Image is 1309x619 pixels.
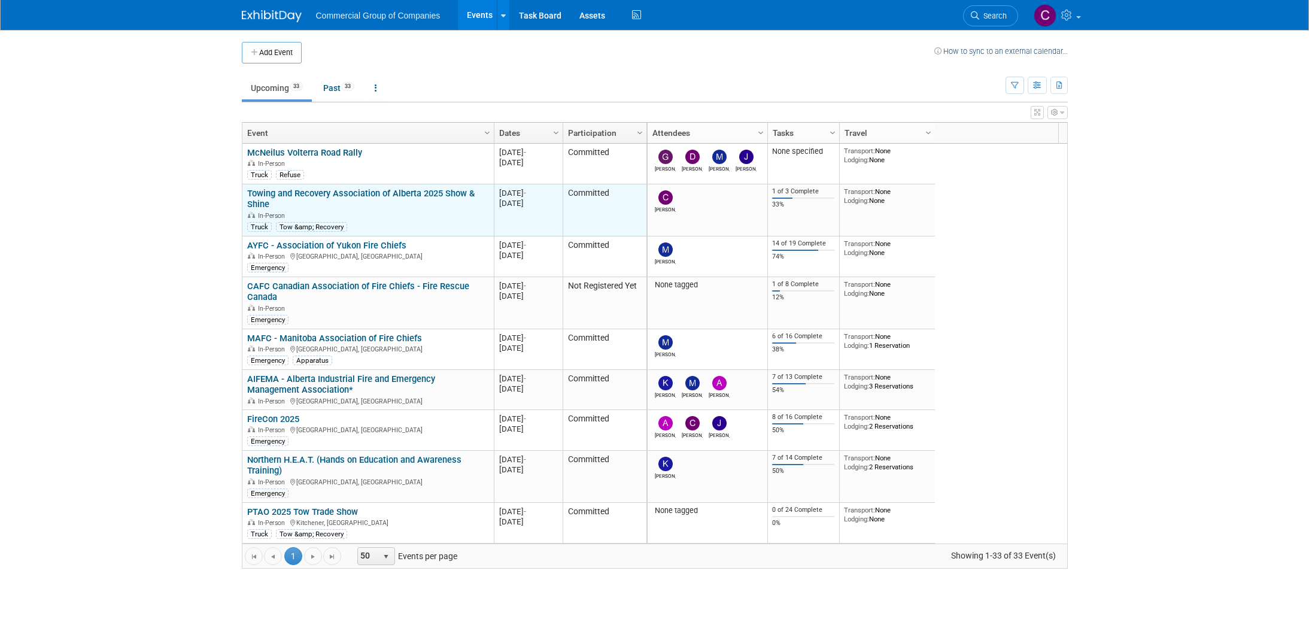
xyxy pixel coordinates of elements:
[979,11,1007,20] span: Search
[342,547,469,565] span: Events per page
[658,150,673,164] img: Gregg Stockdale
[247,436,288,446] div: Emergency
[658,190,673,205] img: Cory Calahaisn
[756,128,766,138] span: Column Settings
[772,506,834,514] div: 0 of 24 Complete
[844,156,869,164] span: Lodging:
[772,187,834,196] div: 1 of 3 Complete
[772,454,834,462] div: 7 of 14 Complete
[499,343,557,353] div: [DATE]
[248,426,255,432] img: In-Person Event
[247,424,488,435] div: [GEOGRAPHIC_DATA], [GEOGRAPHIC_DATA]
[293,356,332,365] div: Apparatus
[772,147,834,156] div: None specified
[844,373,875,381] span: Transport:
[772,280,834,289] div: 1 of 8 Complete
[524,241,526,250] span: -
[772,519,834,527] div: 0%
[499,506,557,517] div: [DATE]
[844,422,869,430] span: Lodging:
[276,529,347,539] div: Tow &amp; Recovery
[247,315,288,324] div: Emergency
[709,430,730,438] div: Jamie Zimmerman
[284,547,302,565] span: 1
[248,478,255,484] img: In-Person Event
[248,519,255,525] img: In-Person Event
[934,47,1068,56] a: How to sync to an external calendar...
[826,123,839,141] a: Column Settings
[772,467,834,475] div: 50%
[844,341,869,350] span: Lodging:
[524,374,526,383] span: -
[242,42,302,63] button: Add Event
[655,164,676,172] div: Gregg Stockdale
[685,416,700,430] img: Cole Mattern
[499,424,557,434] div: [DATE]
[381,552,391,562] span: select
[248,253,255,259] img: In-Person Event
[499,147,557,157] div: [DATE]
[499,454,557,465] div: [DATE]
[709,164,730,172] div: Morgan MacKay
[563,329,646,370] td: Committed
[247,170,272,180] div: Truck
[524,189,526,198] span: -
[358,548,378,565] span: 50
[341,82,354,91] span: 33
[524,148,526,157] span: -
[499,465,557,475] div: [DATE]
[247,414,299,424] a: FireCon 2025
[712,150,727,164] img: Morgan MacKay
[844,147,930,164] div: None None
[633,123,646,141] a: Column Settings
[499,123,555,143] a: Dates
[242,77,312,99] a: Upcoming33
[524,455,526,464] span: -
[828,128,837,138] span: Column Settings
[549,123,563,141] a: Column Settings
[563,451,646,503] td: Committed
[499,414,557,424] div: [DATE]
[499,198,557,208] div: [DATE]
[481,123,494,141] a: Column Settings
[844,187,930,205] div: None None
[685,376,700,390] img: Mike Feduniw
[248,398,255,403] img: In-Person Event
[658,457,673,471] img: Kelly Mayhew
[772,332,834,341] div: 6 of 16 Complete
[248,212,255,218] img: In-Person Event
[563,236,646,277] td: Committed
[482,128,492,138] span: Column Settings
[247,188,475,210] a: Towing and Recovery Association of Alberta 2025 Show & Shine
[242,10,302,22] img: ExhibitDay
[940,547,1067,564] span: Showing 1-33 of 33 Event(s)
[844,289,869,298] span: Lodging:
[499,240,557,250] div: [DATE]
[563,184,646,236] td: Committed
[658,335,673,350] img: Mitch Mesenchuk
[655,390,676,398] div: Kelly Mayhew
[327,552,337,562] span: Go to the last page
[499,281,557,291] div: [DATE]
[635,128,645,138] span: Column Settings
[247,488,288,498] div: Emergency
[247,374,435,396] a: AIFEMA - Alberta Industrial Fire and Emergency Management Association*
[563,370,646,410] td: Committed
[247,147,362,158] a: McNeilus Volterra Road Rally
[712,376,727,390] img: Adam Dingman
[499,333,557,343] div: [DATE]
[290,82,303,91] span: 33
[844,463,869,471] span: Lodging:
[658,242,673,257] img: Mike Feduniw
[247,517,488,527] div: Kitchener, [GEOGRAPHIC_DATA]
[249,552,259,562] span: Go to the first page
[772,345,834,354] div: 38%
[563,144,646,184] td: Committed
[844,332,930,350] div: None 1 Reservation
[772,201,834,209] div: 33%
[844,454,875,462] span: Transport:
[258,345,288,353] span: In-Person
[772,253,834,261] div: 74%
[658,416,673,430] img: Alexander Cafovski
[499,250,557,260] div: [DATE]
